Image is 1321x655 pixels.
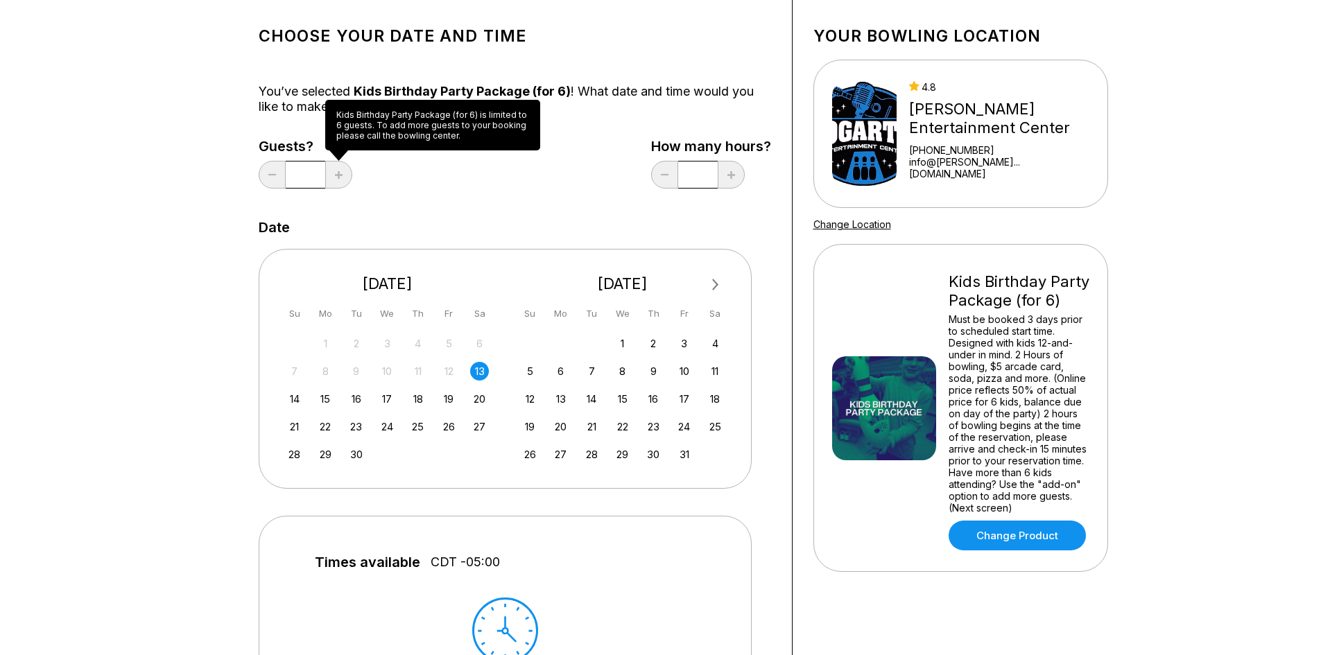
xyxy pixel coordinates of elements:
img: Bogart's Entertainment Center [832,82,897,186]
div: Choose Friday, September 19th, 2025 [440,390,458,408]
a: info@[PERSON_NAME]...[DOMAIN_NAME] [909,156,1089,180]
div: Kids Birthday Party Package (for 6) [949,272,1089,310]
div: Fr [675,304,693,323]
div: Tu [582,304,601,323]
div: Choose Wednesday, September 24th, 2025 [378,417,397,436]
button: Next Month [705,274,727,296]
a: Change Location [813,218,891,230]
div: month 2025-10 [519,333,727,464]
div: Not available Sunday, September 7th, 2025 [285,362,304,381]
div: Choose Friday, October 3rd, 2025 [675,334,693,353]
div: Choose Monday, October 27th, 2025 [551,445,570,464]
div: Mo [316,304,335,323]
div: Kids Birthday Party Package (for 6) is limited to 6 guests. To add more guests to your booking pl... [325,100,540,150]
div: Choose Sunday, October 5th, 2025 [521,362,539,381]
div: Choose Sunday, September 14th, 2025 [285,390,304,408]
div: Choose Friday, October 24th, 2025 [675,417,693,436]
div: Choose Sunday, October 12th, 2025 [521,390,539,408]
div: Choose Tuesday, September 30th, 2025 [347,445,365,464]
div: Choose Saturday, September 27th, 2025 [470,417,489,436]
div: Choose Monday, September 22nd, 2025 [316,417,335,436]
div: Choose Friday, October 10th, 2025 [675,362,693,381]
div: Choose Saturday, October 25th, 2025 [706,417,725,436]
div: Choose Friday, October 31st, 2025 [675,445,693,464]
div: Choose Wednesday, October 29th, 2025 [613,445,632,464]
div: Not available Thursday, September 4th, 2025 [408,334,427,353]
label: Date [259,220,290,235]
div: Choose Saturday, October 11th, 2025 [706,362,725,381]
div: Not available Wednesday, September 3rd, 2025 [378,334,397,353]
div: Choose Wednesday, October 22nd, 2025 [613,417,632,436]
div: Choose Friday, September 26th, 2025 [440,417,458,436]
div: [DATE] [280,274,495,293]
div: Th [408,304,427,323]
div: Tu [347,304,365,323]
div: Not available Monday, September 8th, 2025 [316,362,335,381]
div: Choose Wednesday, October 1st, 2025 [613,334,632,353]
div: Choose Tuesday, October 14th, 2025 [582,390,601,408]
div: Choose Saturday, October 18th, 2025 [706,390,725,408]
div: Su [521,304,539,323]
div: Choose Friday, October 17th, 2025 [675,390,693,408]
div: Choose Tuesday, September 16th, 2025 [347,390,365,408]
div: Fr [440,304,458,323]
div: Choose Tuesday, September 23rd, 2025 [347,417,365,436]
div: Choose Tuesday, October 7th, 2025 [582,362,601,381]
div: Choose Monday, September 29th, 2025 [316,445,335,464]
div: [DATE] [515,274,730,293]
h1: Choose your Date and time [259,26,771,46]
div: Choose Wednesday, September 17th, 2025 [378,390,397,408]
label: How many hours? [651,139,771,154]
div: Not available Friday, September 12th, 2025 [440,362,458,381]
div: Choose Wednesday, October 8th, 2025 [613,362,632,381]
div: We [378,304,397,323]
div: Choose Saturday, September 20th, 2025 [470,390,489,408]
div: Choose Monday, October 6th, 2025 [551,362,570,381]
div: Choose Monday, October 20th, 2025 [551,417,570,436]
div: Must be booked 3 days prior to scheduled start time. Designed with kids 12-and-under in mind. 2 H... [949,313,1089,514]
div: Choose Thursday, October 23rd, 2025 [644,417,663,436]
div: Not available Monday, September 1st, 2025 [316,334,335,353]
span: Times available [315,554,420,570]
h1: Your bowling location [813,26,1108,46]
div: Choose Tuesday, October 21st, 2025 [582,417,601,436]
div: month 2025-09 [284,333,492,464]
div: Not available Tuesday, September 2nd, 2025 [347,334,365,353]
div: Not available Tuesday, September 9th, 2025 [347,362,365,381]
div: Choose Thursday, September 18th, 2025 [408,390,427,408]
div: Th [644,304,663,323]
div: Choose Saturday, September 13th, 2025 [470,362,489,381]
div: Sa [706,304,725,323]
div: Not available Saturday, September 6th, 2025 [470,334,489,353]
div: [PERSON_NAME] Entertainment Center [909,100,1089,137]
div: Choose Thursday, October 16th, 2025 [644,390,663,408]
div: You’ve selected ! What date and time would you like to make a reservation for? [259,84,771,114]
div: Not available Wednesday, September 10th, 2025 [378,362,397,381]
div: Choose Tuesday, October 28th, 2025 [582,445,601,464]
div: [PHONE_NUMBER] [909,144,1089,156]
div: Choose Sunday, October 26th, 2025 [521,445,539,464]
div: Choose Sunday, October 19th, 2025 [521,417,539,436]
img: Kids Birthday Party Package (for 6) [832,356,936,460]
label: Guests? [259,139,352,154]
div: 4.8 [909,81,1089,93]
span: CDT -05:00 [431,554,500,570]
div: We [613,304,632,323]
div: Choose Sunday, September 21st, 2025 [285,417,304,436]
div: Choose Thursday, October 2nd, 2025 [644,334,663,353]
div: Not available Friday, September 5th, 2025 [440,334,458,353]
div: Choose Monday, September 15th, 2025 [316,390,335,408]
span: Kids Birthday Party Package (for 6) [354,84,571,98]
div: Mo [551,304,570,323]
div: Choose Thursday, October 9th, 2025 [644,362,663,381]
a: Change Product [949,521,1086,550]
div: Choose Thursday, September 25th, 2025 [408,417,427,436]
div: Choose Wednesday, October 15th, 2025 [613,390,632,408]
div: Choose Sunday, September 28th, 2025 [285,445,304,464]
div: Sa [470,304,489,323]
div: Not available Thursday, September 11th, 2025 [408,362,427,381]
div: Choose Thursday, October 30th, 2025 [644,445,663,464]
div: Choose Monday, October 13th, 2025 [551,390,570,408]
div: Su [285,304,304,323]
div: Choose Saturday, October 4th, 2025 [706,334,725,353]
